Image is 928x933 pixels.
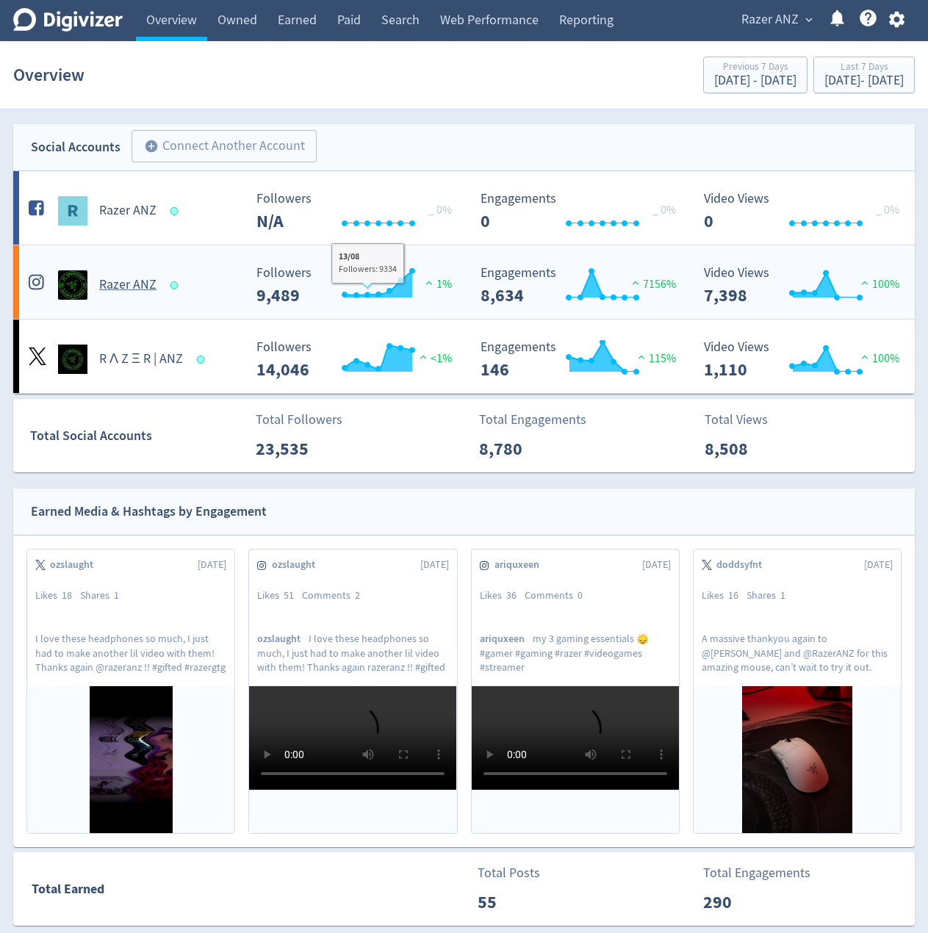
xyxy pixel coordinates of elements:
[705,410,789,430] p: Total Views
[170,281,183,289] span: Data last synced: 18 Aug 2025, 9:01am (AEST)
[62,588,72,602] span: 18
[747,588,794,603] div: Shares
[813,57,915,93] button: Last 7 Days[DATE]- [DATE]
[473,192,694,231] svg: Engagements 0
[99,350,183,368] h5: R Λ Z Ξ R | ANZ
[80,588,127,603] div: Shares
[416,351,452,366] span: <1%
[13,171,915,245] a: Razer ANZ undefinedRazer ANZ Followers --- _ 0% Followers N/A Engagements 0 Engagements 0 _ 0% Vi...
[422,277,452,292] span: 1%
[256,436,340,462] p: 23,535
[35,632,226,673] p: I love these headphones so much, I just had to make another lil video with them! Thanks again @ra...
[257,632,309,646] span: ozslaught
[422,277,436,288] img: positive-performance.svg
[13,852,915,926] a: Total EarnedTotal Posts55Total Engagements290
[30,425,245,447] div: Total Social Accounts
[284,588,294,602] span: 51
[50,558,101,572] span: ozslaught
[473,266,694,305] svg: Engagements 8,634
[480,632,671,673] p: my 3 gaming essentials 🙂‍↕️ #gamer #gaming #razer #videogames #streamer
[196,356,209,364] span: Data last synced: 17 Aug 2025, 2:02pm (AEST)
[472,550,679,833] a: ariquxeen[DATE]Likes36Comments0ariquxeenmy 3 gaming essentials 🙂‍↕️ #gamer #gaming #razer #videog...
[824,62,904,74] div: Last 7 Days
[428,203,452,217] span: _ 0%
[714,62,796,74] div: Previous 7 Days
[802,13,816,26] span: expand_more
[716,558,770,572] span: doddsyfnt
[420,558,449,572] span: [DATE]
[302,588,368,603] div: Comments
[31,501,267,522] div: Earned Media & Hashtags by Engagement
[714,74,796,87] div: [DATE] - [DATE]
[703,889,788,915] p: 290
[99,202,157,220] h5: Razer ANZ
[99,276,157,294] h5: Razer ANZ
[736,8,816,32] button: Razer ANZ
[256,410,342,430] p: Total Followers
[780,588,785,602] span: 1
[697,192,917,231] svg: Video Views 0
[857,351,872,362] img: positive-performance.svg
[702,632,893,673] p: A massive thankyou again to @[PERSON_NAME] and @RazerANZ for this amazing mouse, can’t wait to tr...
[494,558,547,572] span: ariquxeen
[642,558,671,572] span: [DATE]
[703,57,807,93] button: Previous 7 Days[DATE] - [DATE]
[31,137,121,158] div: Social Accounts
[257,632,448,673] p: I love these headphones so much, I just had to make another lil video with them! Thanks again raz...
[857,277,872,288] img: positive-performance.svg
[35,588,80,603] div: Likes
[114,588,119,602] span: 1
[13,51,84,98] h1: Overview
[480,632,533,646] span: ariquxeen
[480,588,525,603] div: Likes
[144,139,159,154] span: add_circle
[634,351,676,366] span: 115%
[170,207,183,215] span: Data last synced: 18 Aug 2025, 8:03am (AEST)
[705,436,789,462] p: 8,508
[416,351,431,362] img: positive-performance.svg
[121,132,317,162] a: Connect Another Account
[694,550,901,833] a: doddsyfnt[DATE]Likes16Shares1A massive thankyou again to @[PERSON_NAME] and @RazerANZ for this am...
[697,340,917,379] svg: Video Views 1,110
[478,889,562,915] p: 55
[58,196,87,226] img: Razer ANZ undefined
[249,192,470,231] svg: Followers ---
[857,277,899,292] span: 100%
[628,277,676,292] span: 7156%
[479,410,586,430] p: Total Engagements
[58,345,87,374] img: R Λ Z Ξ R | ANZ undefined
[249,340,470,379] svg: Followers ---
[741,8,799,32] span: Razer ANZ
[473,340,694,379] svg: Engagements 146
[628,277,643,288] img: positive-performance.svg
[697,266,917,305] svg: Video Views 7,398
[864,558,893,572] span: [DATE]
[652,203,676,217] span: _ 0%
[824,74,904,87] div: [DATE] - [DATE]
[876,203,899,217] span: _ 0%
[702,588,747,603] div: Likes
[27,550,234,833] a: ozslaught[DATE]Likes18Shares1I love these headphones so much, I just had to make another lil vide...
[14,879,464,900] div: Total Earned
[728,588,738,602] span: 16
[578,588,583,602] span: 0
[479,436,564,462] p: 8,780
[857,351,899,366] span: 100%
[355,588,360,602] span: 2
[634,351,649,362] img: positive-performance.svg
[132,130,317,162] button: Connect Another Account
[257,588,302,603] div: Likes
[249,266,470,305] svg: Followers ---
[506,588,517,602] span: 36
[478,863,562,883] p: Total Posts
[58,270,87,300] img: Razer ANZ undefined
[13,245,915,319] a: Razer ANZ undefinedRazer ANZ Followers --- Followers 9,489 1% Engagements 8,634 Engagements 8,634...
[198,558,226,572] span: [DATE]
[272,558,323,572] span: ozslaught
[249,550,456,833] a: ozslaught[DATE]Likes51Comments2ozslaughtI love these headphones so much, I just had to make anoth...
[703,863,810,883] p: Total Engagements
[525,588,591,603] div: Comments
[13,320,915,393] a: R Λ Z Ξ R | ANZ undefinedR Λ Z Ξ R | ANZ Followers --- Followers 14,046 <1% Engagements 146 Engag...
